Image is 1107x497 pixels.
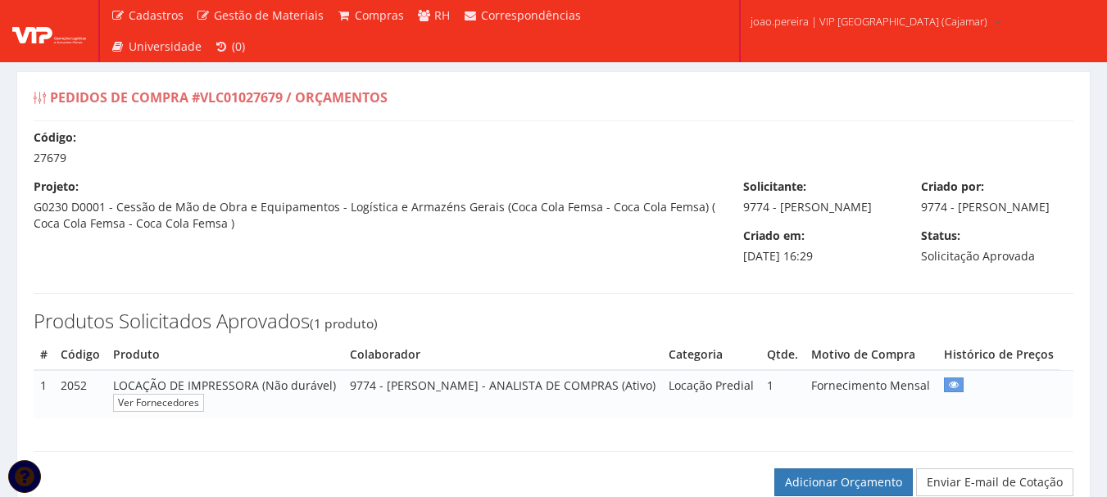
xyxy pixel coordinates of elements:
td: 9774 - [PERSON_NAME] - ANALISTA DE COMPRAS (Ativo) [343,370,663,418]
a: Adicionar Orçamento [774,468,913,496]
span: Pedidos de Compra #VLC01027679 / Orçamentos [50,88,388,106]
div: [DATE] 16:29 [731,228,909,264]
label: Código: [34,129,76,146]
th: Produto [107,340,343,370]
small: (1 produto) [310,314,378,332]
span: joao.pereira | VIP [GEOGRAPHIC_DATA] (Cajamar) [751,13,987,29]
label: Criado em: [743,228,805,244]
div: G0230 D0001 - Cessão de Mão de Obra e Equipamentos - Logística e Armazéns Gerais (Coca Cola Femsa... [21,178,731,232]
label: Projeto: [34,178,79,195]
td: Fornecimento Mensal [805,370,937,418]
div: 9774 - [PERSON_NAME] [731,178,909,215]
span: Cadastros [129,7,184,23]
th: Motivo de Compra [805,340,937,370]
a: (0) [208,31,252,62]
th: Quantidade [760,340,805,370]
a: Ver Fornecedores [113,394,204,411]
td: 2052 [54,370,107,418]
th: Histórico de Preços [937,340,1060,370]
span: Universidade [129,38,202,54]
td: 1 [760,370,805,418]
label: Status: [921,228,960,244]
label: Criado por: [921,178,984,195]
th: Colaborador [343,340,663,370]
a: Enviar E-mail de Cotação [916,468,1073,496]
div: Solicitação Aprovada [909,228,1087,264]
td: 1 [34,370,54,418]
span: (0) [232,38,245,54]
h3: Produtos Solicitados Aprovados [34,310,1073,332]
td: Locação Predial [662,370,760,418]
th: Código [54,340,107,370]
span: Gestão de Materiais [214,7,324,23]
a: Universidade [104,31,208,62]
img: logo [12,19,86,43]
label: Solicitante: [743,178,806,195]
span: LOCAÇÃO DE IMPRESSORA (Não durável) [113,377,336,393]
span: Correspondências [481,7,581,23]
div: 9774 - [PERSON_NAME] [909,178,1087,215]
th: Categoria do Produto [662,340,760,370]
span: RH [434,7,450,23]
span: Compras [355,7,404,23]
th: # [34,340,54,370]
div: 27679 [21,129,1086,166]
